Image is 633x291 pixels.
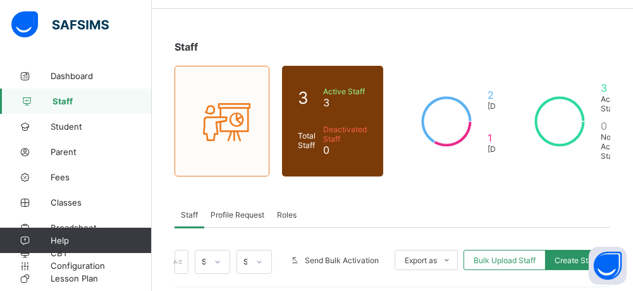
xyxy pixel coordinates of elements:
span: Parent [51,147,152,157]
span: Fees [51,172,152,182]
span: 0 [323,144,367,156]
div: Total Staff [295,128,320,153]
span: Staff [52,96,152,106]
div: Select status [243,257,249,267]
span: [DEMOGRAPHIC_DATA] [488,101,572,111]
span: Student [51,121,152,132]
span: Export as [405,256,437,265]
span: Help [51,235,151,245]
div: Select staff type [202,257,207,267]
span: Staff [175,40,198,53]
span: Create Staff [555,256,598,265]
span: [DEMOGRAPHIC_DATA] [488,144,572,154]
span: Roles [277,210,297,220]
span: Bulk Upload Staff [474,256,536,265]
span: Lesson Plan [51,273,152,283]
span: 3 [298,88,317,108]
span: Active Staff [323,87,367,96]
span: Broadsheet [51,223,152,233]
button: Open asap [589,247,627,285]
span: Staff [181,210,198,220]
span: 2 [488,89,572,101]
span: Classes [51,197,152,207]
span: Send Bulk Activation [305,256,379,265]
span: Profile Request [211,210,264,220]
span: 3 [323,96,367,109]
span: 1 [488,132,572,144]
span: Configuration [51,261,151,271]
img: safsims [11,11,109,38]
span: Dashboard [51,71,152,81]
span: Deactivated Staff [323,125,367,144]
